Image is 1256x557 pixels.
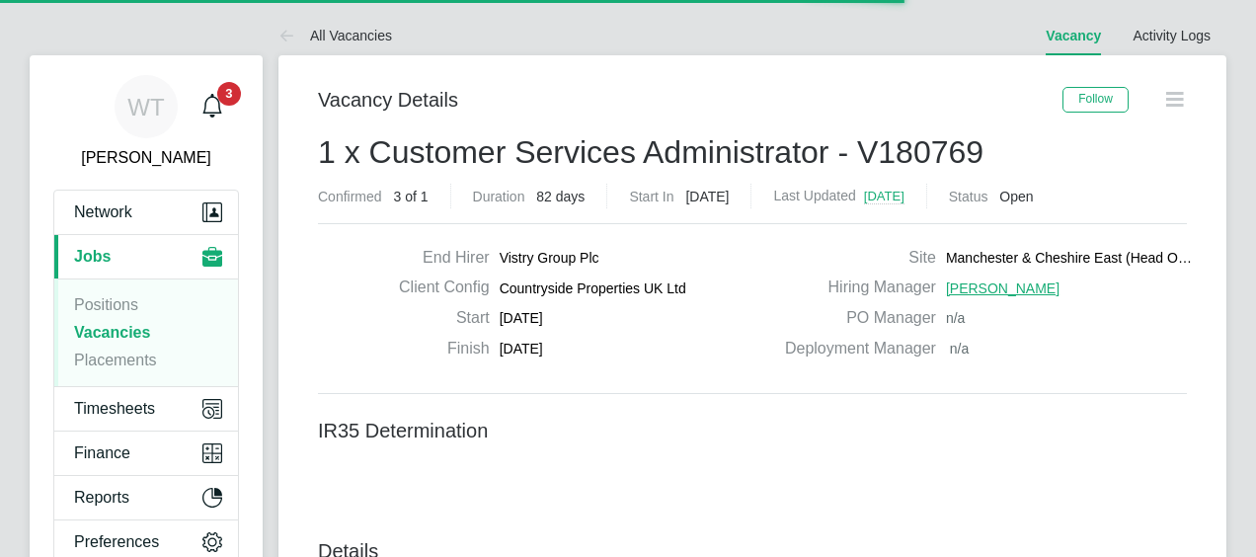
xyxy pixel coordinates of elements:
[381,308,490,329] label: Start
[74,203,132,221] span: Network
[500,340,543,358] span: [DATE]
[54,476,238,519] button: Reports
[685,189,729,204] span: [DATE]
[999,189,1033,204] span: Open
[74,444,130,462] span: Finance
[74,248,111,266] span: Jobs
[74,352,157,368] a: Placements
[393,189,428,204] span: 3 of 1
[473,188,525,205] label: Duration
[946,279,1060,297] span: [PERSON_NAME]
[500,279,686,297] span: Countryside Properties UK Ltd
[500,249,599,267] span: Vistry Group Plc
[217,82,241,106] span: 3
[74,533,159,551] span: Preferences
[536,189,585,204] span: 82 days
[1133,28,1211,43] a: Activity Logs
[381,248,490,269] label: End Hirer
[54,278,238,386] div: Jobs
[770,278,936,298] label: Hiring Manager
[950,340,969,358] span: n/a
[318,418,1187,443] h3: IR35 Determination
[193,75,232,138] a: 3
[946,249,1192,267] span: Manchester & Cheshire East (Head O…
[770,308,936,329] label: PO Manager
[53,146,239,170] span: Wendy Turner
[54,191,238,234] button: Network
[770,339,936,359] label: Deployment Manager
[770,248,936,269] label: Site
[318,87,1062,113] h3: Vacancy Details
[74,324,150,341] a: Vacancies
[74,400,155,418] span: Timesheets
[773,187,855,204] label: Last Updated
[74,296,138,313] a: Positions
[54,235,238,278] button: Jobs
[629,188,673,205] label: Start In
[127,94,164,119] span: WT
[500,309,543,327] span: [DATE]
[278,28,392,43] a: All Vacancies
[74,489,129,507] span: Reports
[949,188,988,205] label: Status
[53,75,239,170] a: WT[PERSON_NAME]
[381,278,490,298] label: Client Config
[1062,87,1129,113] button: Follow
[318,134,983,170] span: 1 x Customer Services Administrator - V180769
[946,309,965,327] span: n/a
[381,339,490,359] label: Finish
[54,387,238,431] button: Timesheets
[318,188,382,205] label: Confirmed
[1046,28,1101,43] a: Vacancy
[864,189,904,203] span: [DATE]
[54,432,238,475] button: Finance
